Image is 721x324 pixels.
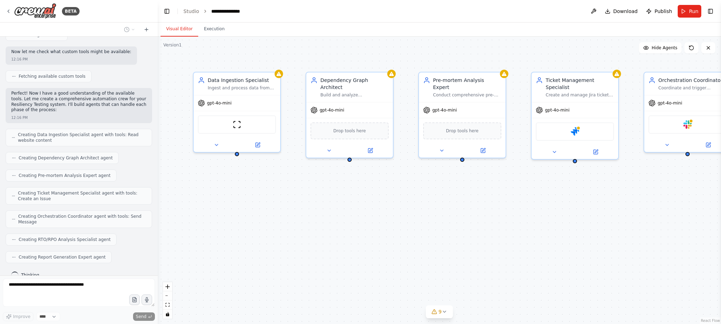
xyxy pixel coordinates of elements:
p: Now let me check what custom tools might be available: [11,49,131,55]
button: zoom in [163,282,172,291]
button: Download [602,5,641,18]
div: React Flow controls [163,282,172,319]
div: Data Ingestion SpecialistIngest and process data from CMDB, Datadog, and mock sources to build co... [193,72,281,153]
div: Version 1 [163,42,182,48]
span: Creating Report Generation Expert agent [19,254,106,260]
div: Pre-mortem Analysis Expert [433,77,501,91]
button: fit view [163,300,172,310]
span: Hide Agents [652,45,677,51]
div: Ticket Management SpecialistCreate and manage Jira tickets for resiliency testing findings and mi... [531,72,619,160]
button: Visual Editor [161,22,198,37]
button: toggle interactivity [163,310,172,319]
span: Drop tools here [333,127,366,134]
button: Open in side panel [350,146,390,155]
img: Logo [14,3,56,19]
span: 9 [439,308,442,315]
span: Drop tools here [446,127,479,134]
span: gpt-4o-mini [658,100,682,106]
button: Open in side panel [238,141,277,149]
span: Creating Orchestration Coordinator agent with tools: Send Message [18,214,146,225]
span: Thinking... [21,272,43,278]
button: Show right sidebar [706,6,715,16]
button: Hide Agents [639,42,682,53]
span: gpt-4o-mini [207,100,232,106]
div: Ticket Management Specialist [546,77,614,91]
span: Improve [13,314,30,319]
div: Ingest and process data from CMDB, Datadog, and mock sources to build comprehensive system depend... [208,85,276,91]
img: Slack [683,120,692,129]
div: Pre-mortem Analysis ExpertConduct comprehensive pre-mortem analysis for {domain} systems using AI... [418,72,506,158]
div: Build and analyze comprehensive dependency graphs from ingested data for {domain} systems. Create... [320,92,389,98]
span: gpt-4o-mini [545,107,570,113]
span: Send [136,314,146,319]
nav: breadcrumb [183,8,247,15]
button: Execution [198,22,230,37]
div: Dependency Graph Architect [320,77,389,91]
div: Data Ingestion Specialist [208,77,276,84]
button: 9 [426,305,453,318]
div: Dependency Graph ArchitectBuild and analyze comprehensive dependency graphs from ingested data fo... [306,72,394,158]
span: Creating Dependency Graph Architect agent [19,155,113,161]
span: Fetching available custom tools [19,74,86,79]
button: Upload files [129,294,140,305]
button: Start a new chat [141,25,152,34]
span: Download [613,8,638,15]
span: Creating RTO/RPO Analysis Specialist agent [19,237,111,242]
span: Publish [654,8,672,15]
button: Switch to previous chat [121,25,138,34]
span: Creating Ticket Management Specialist agent with tools: Create an Issue [18,190,146,202]
span: Run [689,8,698,15]
div: Create and manage Jira tickets for resiliency testing findings and mitigation tasks based on pre-... [546,92,614,98]
img: ScrapeWebsiteTool [233,120,241,129]
p: Perfect! Now I have a good understanding of the available tools. Let me create a comprehensive au... [11,91,146,113]
button: Click to speak your automation idea [142,294,152,305]
button: Open in side panel [463,146,503,155]
span: gpt-4o-mini [320,107,344,113]
div: 12:16 PM [11,57,28,62]
button: Send [133,312,155,321]
button: Open in side panel [576,148,615,156]
button: Improve [3,312,33,321]
div: Conduct comprehensive pre-mortem analysis for {domain} systems using AI-guided questioning and sc... [433,92,501,98]
span: Creating Data Ingestion Specialist agent with tools: Read website content [18,132,146,143]
div: 12:16 PM [11,115,28,120]
span: Creating Pre-mortem Analysis Expert agent [19,173,111,178]
span: gpt-4o-mini [432,107,457,113]
button: Publish [643,5,675,18]
img: Jira [571,127,579,136]
button: zoom out [163,291,172,300]
a: Studio [183,8,199,14]
button: Hide left sidebar [162,6,172,16]
button: Run [678,5,701,18]
div: BETA [62,7,80,15]
a: React Flow attribution [701,319,720,323]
